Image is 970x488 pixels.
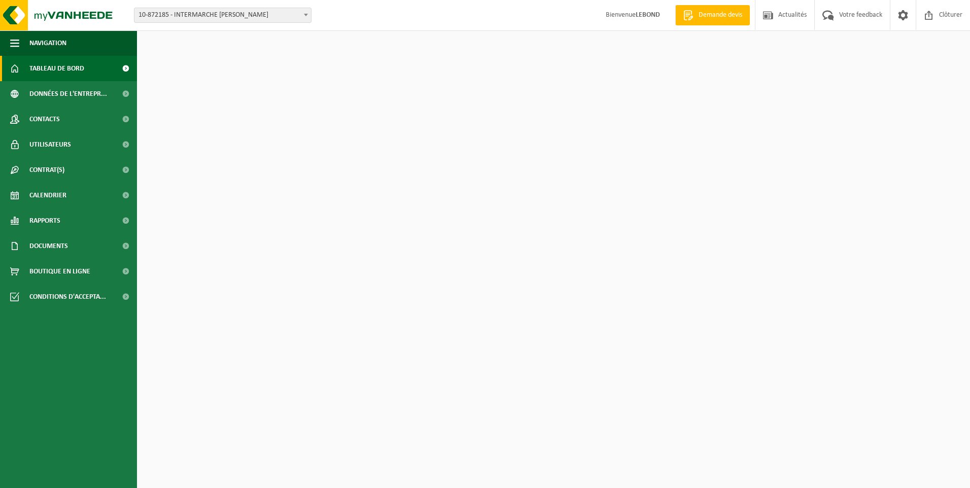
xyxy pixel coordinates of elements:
span: Tableau de bord [29,56,84,81]
span: Conditions d'accepta... [29,284,106,309]
span: Contacts [29,107,60,132]
span: Demande devis [696,10,745,20]
span: 10-872185 - INTERMARCHE MARCONNELLE - MARCONNELLE [134,8,311,22]
span: Calendrier [29,183,66,208]
span: Utilisateurs [29,132,71,157]
strong: LEBOND [636,11,660,19]
span: Rapports [29,208,60,233]
a: Demande devis [675,5,750,25]
span: 10-872185 - INTERMARCHE MARCONNELLE - MARCONNELLE [134,8,311,23]
span: Données de l'entrepr... [29,81,107,107]
span: Navigation [29,30,66,56]
span: Contrat(s) [29,157,64,183]
span: Boutique en ligne [29,259,90,284]
span: Documents [29,233,68,259]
